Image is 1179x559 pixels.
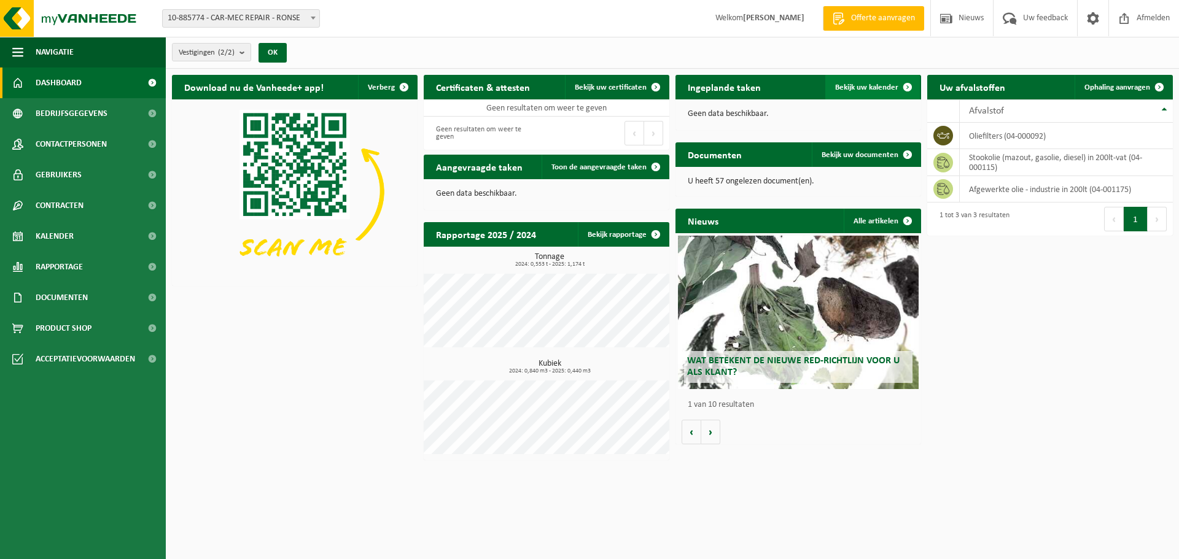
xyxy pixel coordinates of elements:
[36,313,91,344] span: Product Shop
[358,75,416,99] button: Verberg
[542,155,668,179] a: Toon de aangevraagde taken
[36,98,107,129] span: Bedrijfsgegevens
[1148,207,1167,231] button: Next
[687,356,900,377] span: Wat betekent de nieuwe RED-richtlijn voor u als klant?
[218,48,235,56] count: (2/2)
[179,44,235,62] span: Vestigingen
[430,120,540,147] div: Geen resultaten om weer te geven
[969,106,1004,116] span: Afvalstof
[36,129,107,160] span: Contactpersonen
[172,43,251,61] button: Vestigingen(2/2)
[424,99,669,117] td: Geen resultaten om weer te geven
[36,67,82,98] span: Dashboard
[551,163,647,171] span: Toon de aangevraagde taken
[424,155,535,179] h2: Aangevraagde taken
[36,282,88,313] span: Documenten
[822,151,898,159] span: Bekijk uw documenten
[162,9,320,28] span: 10-885774 - CAR-MEC REPAIR - RONSE
[675,142,754,166] h2: Documenten
[430,253,669,268] h3: Tonnage
[960,176,1173,202] td: afgewerkte olie - industrie in 200lt (04-001175)
[682,420,701,444] button: Vorige
[163,10,319,27] span: 10-885774 - CAR-MEC REPAIR - RONSE
[575,83,647,91] span: Bekijk uw certificaten
[933,206,1010,233] div: 1 tot 3 van 3 resultaten
[688,177,909,186] p: U heeft 57 ongelezen document(en).
[823,6,924,31] a: Offerte aanvragen
[565,75,668,99] a: Bekijk uw certificaten
[1124,207,1148,231] button: 1
[644,121,663,145] button: Next
[743,13,804,23] strong: [PERSON_NAME]
[172,99,418,283] img: Download de VHEPlus App
[430,368,669,374] span: 2024: 0,840 m3 - 2025: 0,440 m3
[36,344,135,374] span: Acceptatievoorwaarden
[368,83,395,91] span: Verberg
[678,236,919,389] a: Wat betekent de nieuwe RED-richtlijn voor u als klant?
[578,222,668,247] a: Bekijk rapportage
[430,261,669,268] span: 2024: 0,553 t - 2025: 1,174 t
[259,43,287,63] button: OK
[436,190,657,198] p: Geen data beschikbaar.
[430,360,669,374] h3: Kubiek
[1104,207,1124,231] button: Previous
[835,83,898,91] span: Bekijk uw kalender
[36,252,83,282] span: Rapportage
[825,75,920,99] a: Bekijk uw kalender
[36,37,74,67] span: Navigatie
[424,222,548,246] h2: Rapportage 2025 / 2024
[172,75,336,99] h2: Download nu de Vanheede+ app!
[844,209,920,233] a: Alle artikelen
[36,221,74,252] span: Kalender
[701,420,720,444] button: Volgende
[36,190,84,221] span: Contracten
[675,209,731,233] h2: Nieuws
[424,75,542,99] h2: Certificaten & attesten
[812,142,920,167] a: Bekijk uw documenten
[688,110,909,118] p: Geen data beschikbaar.
[1075,75,1172,99] a: Ophaling aanvragen
[1084,83,1150,91] span: Ophaling aanvragen
[960,149,1173,176] td: stookolie (mazout, gasolie, diesel) in 200lt-vat (04-000115)
[36,160,82,190] span: Gebruikers
[848,12,918,25] span: Offerte aanvragen
[927,75,1018,99] h2: Uw afvalstoffen
[688,401,915,409] p: 1 van 10 resultaten
[675,75,773,99] h2: Ingeplande taken
[960,123,1173,149] td: oliefilters (04-000092)
[625,121,644,145] button: Previous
